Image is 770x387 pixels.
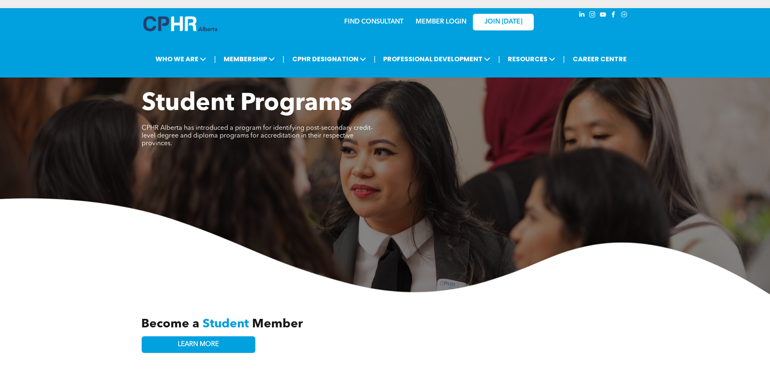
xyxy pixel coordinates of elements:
img: A blue and white logo for cp alberta [143,16,217,31]
li: | [374,51,376,67]
span: Student [203,318,249,330]
a: LEARN MORE [142,336,255,353]
li: | [498,51,500,67]
span: MEMBERSHIP [221,52,277,67]
span: Member [252,318,303,330]
a: youtube [599,10,608,21]
span: WHO WE ARE [153,52,209,67]
a: CAREER CENTRE [570,52,629,67]
a: JOIN [DATE] [473,14,534,30]
span: PROFESSIONAL DEVELOPMENT [381,52,493,67]
li: | [214,51,216,67]
a: instagram [588,10,597,21]
a: facebook [609,10,618,21]
a: Social network [620,10,629,21]
a: FIND CONSULTANT [344,19,403,25]
a: linkedin [578,10,587,21]
span: JOIN [DATE] [484,18,522,26]
span: LEARN MORE [178,341,219,348]
a: MEMBER LOGIN [416,19,466,25]
span: Student Programs [142,92,352,116]
span: CPHR Alberta has introduced a program for identifying post-secondary credit-level degree and dipl... [142,125,373,147]
li: | [563,51,565,67]
span: CPHR DESIGNATION [290,52,369,67]
span: Become a [141,318,199,330]
li: | [283,51,285,67]
span: RESOURCES [505,52,558,67]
